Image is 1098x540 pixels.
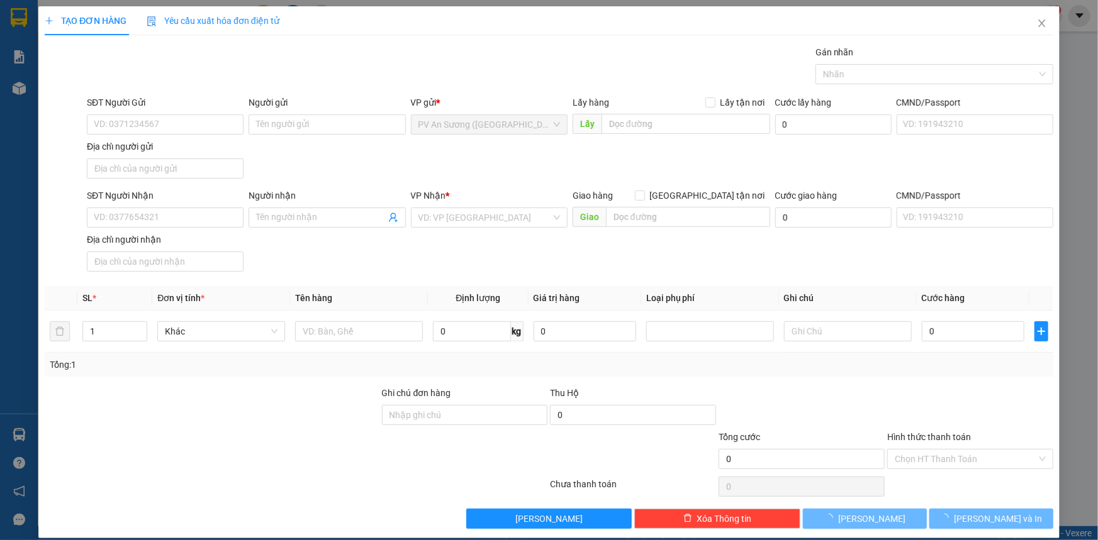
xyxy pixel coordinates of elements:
div: VP gửi [411,96,568,109]
div: Người gửi [249,96,405,109]
button: deleteXóa Thông tin [634,509,800,529]
input: Ghi chú đơn hàng [382,405,548,425]
span: Lấy [573,114,602,134]
span: Lấy tận nơi [715,96,770,109]
span: plus [45,16,53,25]
span: Tên hàng [295,293,332,303]
button: Close [1024,6,1060,41]
input: Địa chỉ của người nhận [87,251,244,272]
div: Người nhận [249,189,405,202]
label: Cước giao hàng [775,190,838,201]
input: Cước giao hàng [775,207,892,228]
span: Yêu cầu xuất hóa đơn điện tử [147,16,279,26]
img: icon [147,16,157,26]
th: Loại phụ phí [641,286,779,311]
input: 0 [534,321,636,341]
span: Thu Hộ [550,388,579,398]
div: Địa chỉ người gửi [87,140,244,153]
label: Gán nhãn [815,47,854,57]
span: Lấy hàng [573,97,609,107]
span: delete [683,514,692,524]
span: [PERSON_NAME] và In [955,512,1043,526]
div: CMND/Passport [897,189,1053,202]
span: [PERSON_NAME] [515,512,583,526]
span: Cước hàng [922,293,965,303]
span: close [1037,18,1047,28]
span: Tổng cước [719,432,760,442]
span: [PERSON_NAME] [838,512,905,526]
span: kg [511,321,524,341]
label: Ghi chú đơn hàng [382,388,451,398]
th: Ghi chú [779,286,917,311]
span: [GEOGRAPHIC_DATA] tận nơi [645,189,770,202]
span: plus [1035,326,1048,336]
input: Ghi Chú [784,321,912,341]
span: Đơn vị tính [157,293,204,303]
span: Khác [165,322,277,341]
div: CMND/Passport [897,96,1053,109]
span: user-add [388,212,398,223]
div: Tổng: 1 [50,358,424,372]
div: SĐT Người Gửi [87,96,244,109]
label: Hình thức thanh toán [887,432,971,442]
span: Định lượng [456,293,500,303]
div: SĐT Người Nhận [87,189,244,202]
span: Giao [573,207,606,227]
span: Xóa Thông tin [697,512,752,526]
input: Địa chỉ của người gửi [87,158,244,179]
label: Cước lấy hàng [775,97,832,107]
input: Dọc đường [606,207,770,227]
button: [PERSON_NAME] [803,509,927,529]
span: Giá trị hàng [534,293,580,303]
button: [PERSON_NAME] và In [929,509,1053,529]
div: Chưa thanh toán [549,477,718,499]
span: VP Nhận [411,190,446,201]
span: Giao hàng [573,190,613,201]
input: VD: Bàn, Ghế [295,321,423,341]
span: loading [941,514,955,522]
button: delete [50,321,70,341]
button: [PERSON_NAME] [466,509,632,529]
span: PV An Sương (Hàng Hóa) [418,115,560,134]
div: Địa chỉ người nhận [87,233,244,246]
input: Cước lấy hàng [775,114,892,135]
button: plus [1034,321,1048,341]
span: loading [824,514,838,522]
span: SL [82,293,92,303]
span: TẠO ĐƠN HÀNG [45,16,126,26]
input: Dọc đường [602,114,770,134]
